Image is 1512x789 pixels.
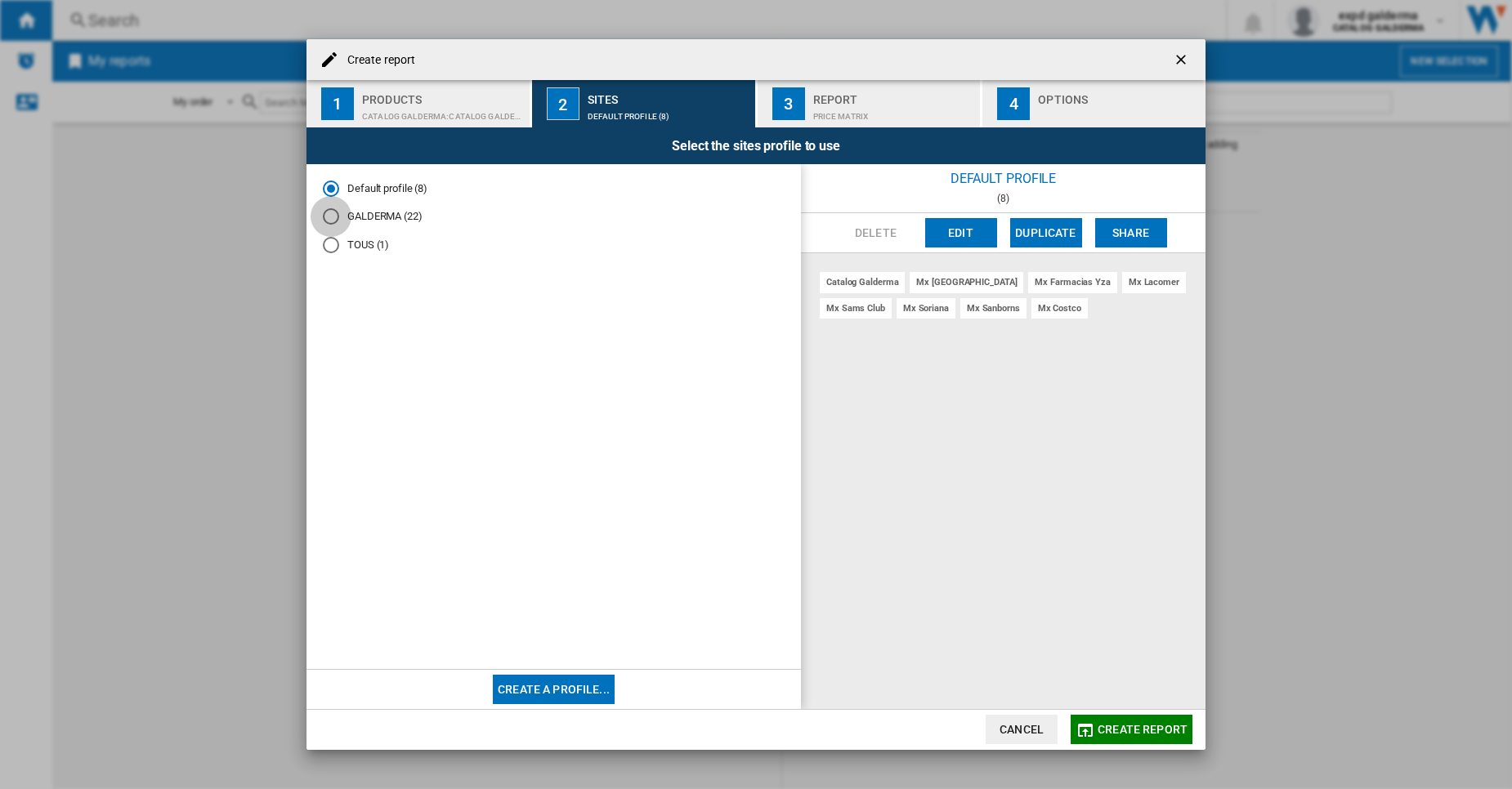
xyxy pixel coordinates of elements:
[960,298,1027,319] div: mx sanborns
[1028,272,1116,292] div: mx farmacias yza
[801,193,1206,204] div: (8)
[493,675,615,704] button: Create a profile...
[772,87,805,120] div: 3
[840,218,912,247] button: Delete
[986,715,1058,744] button: Cancel
[997,87,1030,120] div: 4
[323,181,785,196] md-radio-button: Default profile (8)
[1071,715,1192,744] button: Create report
[323,209,785,225] md-radio-button: GALDERMA (22)
[1038,87,1199,104] div: Options
[820,272,905,292] div: catalog galderma
[1173,51,1192,71] ng-md-icon: getI18NText('BUTTONS.CLOSE_DIALOG')
[758,80,982,127] button: 3 Report Price Matrix
[813,87,974,104] div: Report
[982,80,1206,127] button: 4 Options
[306,127,1206,164] div: Select the sites profile to use
[532,80,757,127] button: 2 Sites Default profile (8)
[547,87,579,120] div: 2
[897,298,955,319] div: mx soriana
[820,298,892,319] div: mx sams club
[339,52,415,69] h4: Create report
[321,87,354,120] div: 1
[588,87,749,104] div: Sites
[588,104,749,121] div: Default profile (8)
[362,87,523,104] div: Products
[910,272,1023,292] div: mx [GEOGRAPHIC_DATA]
[1010,218,1082,247] button: Duplicate
[323,238,785,253] md-radio-button: TOUS (1)
[1031,298,1088,319] div: mx costco
[1122,272,1186,292] div: mx lacomer
[1166,43,1199,76] button: getI18NText('BUTTONS.CLOSE_DIALOG')
[925,218,997,247] button: Edit
[362,104,523,121] div: CATALOG GALDERMA:Catalog galderma
[801,164,1206,193] div: Default profile
[306,80,531,127] button: 1 Products CATALOG GALDERMA:Catalog galderma
[813,104,974,121] div: Price Matrix
[1095,218,1167,247] button: Share
[1098,723,1188,736] span: Create report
